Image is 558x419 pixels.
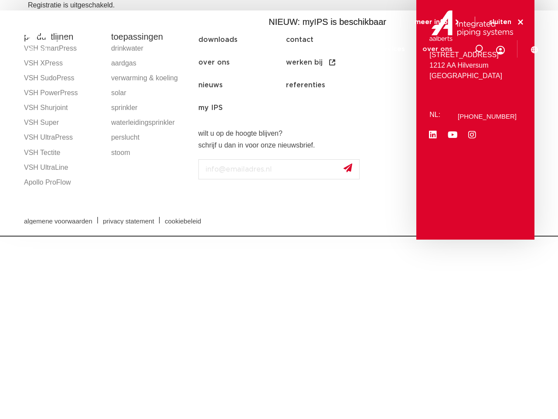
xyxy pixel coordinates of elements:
a: algemene voorwaarden [17,218,99,224]
a: VSH UltraLine [24,160,102,175]
a: stoom [111,145,190,160]
a: waterleidingsprinkler [111,115,190,130]
nav: Menu [161,32,453,66]
a: producten [161,32,197,66]
a: VSH PowerPress [24,86,102,100]
a: VSH Tectite [24,145,102,160]
p: NL: [429,110,443,120]
strong: schrijf u dan in voor onze nieuwsbrief. [198,141,315,149]
span: sluiten [489,19,511,25]
a: markten [214,32,242,66]
a: downloads [323,32,360,66]
a: VSH Super [24,115,102,130]
a: VSH Shurjoint [24,100,102,115]
a: [PHONE_NUMBER] [458,113,517,120]
a: meer info [415,18,461,26]
strong: wilt u op de hoogte blijven? [198,130,282,137]
a: cookiebeleid [158,218,208,224]
span: privacy statement [103,218,154,224]
a: Apollo ProFlow [24,175,102,190]
a: services [377,32,405,66]
span: cookiebeleid [165,218,201,224]
span: meer info [415,19,448,25]
a: privacy statement [96,218,160,224]
a: sprinkler [111,100,190,115]
a: nieuws [198,74,286,96]
input: info@emailadres.nl [198,159,360,179]
a: sluiten [489,18,524,26]
a: VSH UltraPress [24,130,102,145]
img: send.svg [344,163,352,172]
a: VSH SudoPress [24,71,102,86]
a: toepassingen [259,32,305,66]
a: perslucht [111,130,190,145]
a: my IPS [198,96,286,119]
a: solar [111,86,190,100]
a: verwarming & koeling [111,71,190,86]
a: referenties [286,74,374,96]
a: over ons [422,32,453,66]
span: algemene voorwaarden [24,218,92,224]
span: NIEUW: myIPS is beschikbaar [269,17,386,27]
nav: Menu [198,28,412,119]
